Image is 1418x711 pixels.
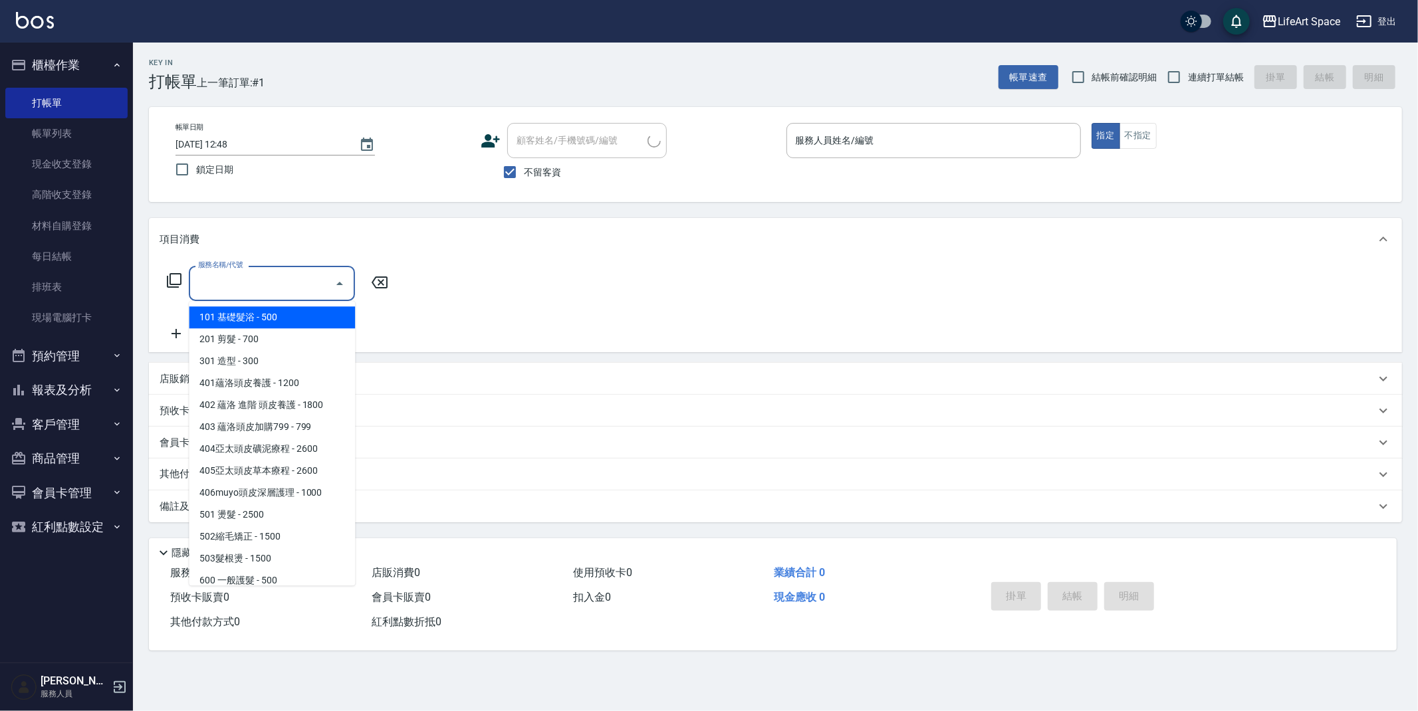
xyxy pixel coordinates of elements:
span: 業績合計 0 [774,566,825,579]
a: 每日結帳 [5,241,128,272]
span: 不留客資 [524,165,561,179]
span: 扣入金 0 [573,591,611,603]
span: 預收卡販賣 0 [170,591,229,603]
span: 403 蘊洛頭皮加購799 - 799 [189,416,355,438]
button: 預約管理 [5,339,128,373]
button: 商品管理 [5,441,128,476]
button: 登出 [1351,9,1402,34]
span: 101 基礎髮浴 - 500 [189,306,355,328]
span: 其他付款方式 0 [170,615,240,628]
span: 現金應收 0 [774,591,825,603]
span: 結帳前確認明細 [1092,70,1157,84]
span: 405亞太頭皮草本療程 - 2600 [189,460,355,482]
span: 406muyo頭皮深層護理 - 1000 [189,482,355,504]
div: 其他付款方式 [149,458,1402,490]
button: LifeArt Space [1256,8,1346,35]
p: 會員卡銷售 [160,436,209,450]
p: 店販銷售 [160,372,199,386]
a: 排班表 [5,272,128,302]
div: 店販銷售 [149,363,1402,395]
span: 600 一般護髮 - 500 [189,569,355,591]
div: 備註及來源 [149,490,1402,522]
button: 櫃檯作業 [5,48,128,82]
h5: [PERSON_NAME] [41,674,108,688]
button: 帳單速查 [999,65,1058,90]
span: 401蘊洛頭皮養護 - 1200 [189,372,355,394]
a: 材料自購登錄 [5,211,128,241]
div: 預收卡販賣 [149,395,1402,427]
div: LifeArt Space [1278,13,1340,30]
span: 紅利點數折抵 0 [372,615,441,628]
img: Logo [16,12,54,29]
span: 會員卡販賣 0 [372,591,431,603]
span: 店販消費 0 [372,566,420,579]
button: save [1223,8,1250,35]
p: 服務人員 [41,688,108,700]
button: 指定 [1092,123,1120,149]
span: 404亞太頭皮礦泥療程 - 2600 [189,438,355,460]
a: 現金收支登錄 [5,149,128,179]
span: 503髮根燙 - 1500 [189,548,355,569]
button: 會員卡管理 [5,476,128,510]
span: 501 燙髮 - 2500 [189,504,355,526]
span: 連續打單結帳 [1188,70,1244,84]
p: 備註及來源 [160,500,209,514]
label: 服務名稱/代號 [198,260,243,270]
div: 項目消費 [149,218,1402,260]
a: 帳單列表 [5,118,128,149]
button: 不指定 [1120,123,1157,149]
div: 會員卡銷售 [149,427,1402,458]
span: 上一筆訂單:#1 [197,74,265,91]
span: 使用預收卡 0 [573,566,632,579]
span: 201 剪髮 - 700 [189,328,355,350]
button: 紅利點數設定 [5,510,128,544]
p: 其他付款方式 [160,467,226,482]
span: 鎖定日期 [196,163,233,177]
a: 現場電腦打卡 [5,302,128,333]
label: 帳單日期 [176,122,203,132]
a: 高階收支登錄 [5,179,128,210]
p: 預收卡販賣 [160,404,209,418]
p: 項目消費 [160,233,199,247]
button: 報表及分析 [5,373,128,407]
span: 301 造型 - 300 [189,350,355,372]
span: 服務消費 0 [170,566,219,579]
h3: 打帳單 [149,72,197,91]
span: 502縮毛矯正 - 1500 [189,526,355,548]
h2: Key In [149,58,197,67]
input: YYYY/MM/DD hh:mm [176,134,346,155]
button: 客戶管理 [5,407,128,442]
p: 隱藏業績明細 [172,546,231,560]
button: Close [329,273,350,294]
a: 打帳單 [5,88,128,118]
span: 402 蘊洛 進階 頭皮養護 - 1800 [189,394,355,416]
button: Choose date, selected date is 2025-09-06 [351,129,383,161]
img: Person [11,674,37,700]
